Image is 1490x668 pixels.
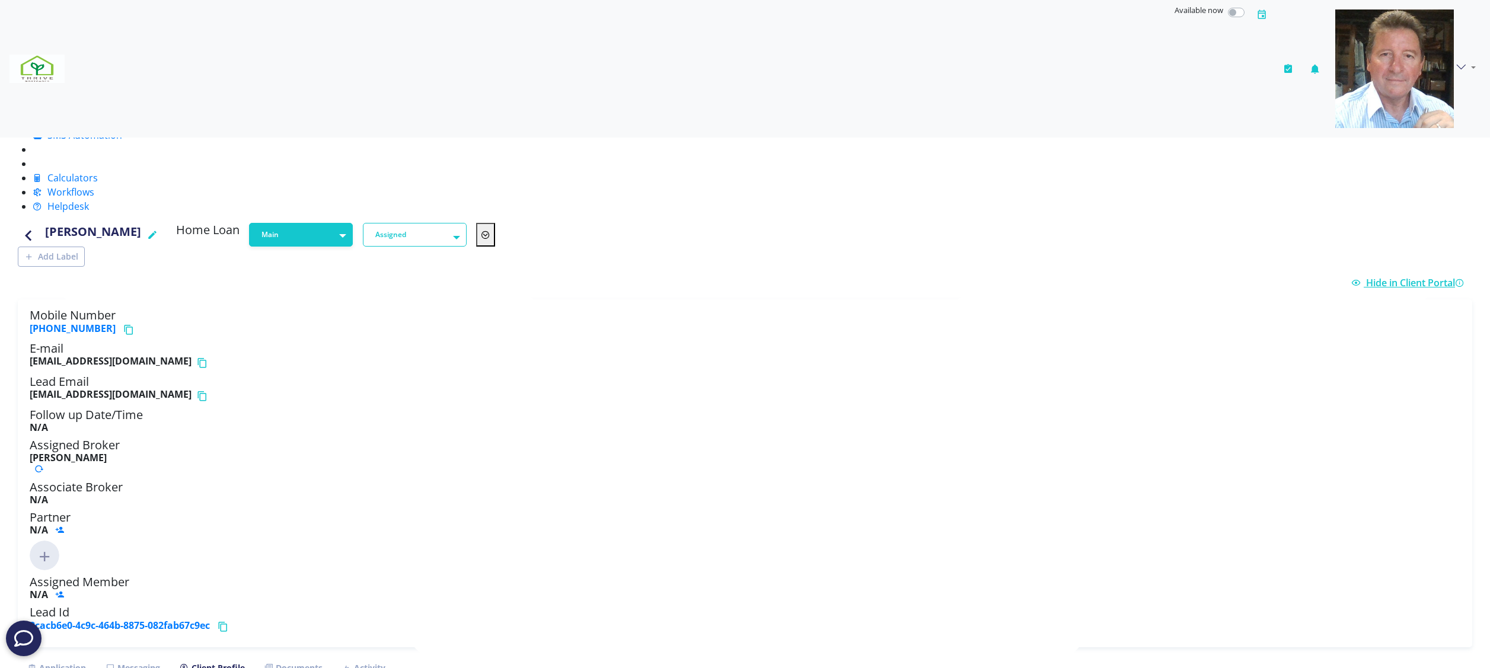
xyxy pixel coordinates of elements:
h5: Lead Id [30,605,1460,634]
button: Copy lead id [217,619,233,634]
h5: Associate Broker [30,480,1460,506]
a: Calculators [33,171,98,184]
a: SMS Automation [33,129,122,142]
a: Workflows [33,186,94,199]
a: 2cacb6e0-4c9c-464b-8875-082fab67c9ec [30,619,210,632]
b: N/A [30,421,48,434]
button: Assigned [363,223,467,247]
b: N/A [30,493,48,506]
b: [PERSON_NAME] [30,451,107,464]
button: Copy email [196,356,212,370]
h5: Mobile Number [30,308,1460,337]
button: Copy phone [123,322,139,337]
h5: Lead Email [30,375,1460,403]
img: Click to add new member [30,541,59,570]
b: [EMAIL_ADDRESS][DOMAIN_NAME] [30,356,192,370]
a: Helpdesk [33,200,89,213]
h5: E-mail [30,341,1460,370]
a: [PHONE_NUMBER] [30,322,116,335]
span: Calculators [47,171,98,184]
b: N/A [30,523,48,536]
h5: Home Loan [176,223,240,242]
span: Follow up Date/Time [30,407,143,423]
h4: [PERSON_NAME] [45,223,141,247]
a: Hide in Client Portal [1351,276,1467,289]
b: [EMAIL_ADDRESS][DOMAIN_NAME] [30,389,192,403]
img: 05ee49a5-7a20-4666-9e8c-f1b57a6951a1-637908577730117354.png [1335,9,1454,128]
button: Main [249,223,353,247]
span: Workflows [47,186,94,199]
h5: Assigned Broker [30,438,1460,475]
span: Helpdesk [47,200,89,213]
button: Add Label [18,247,85,267]
span: Hide in Client Portal [1366,276,1467,289]
img: 7ef6f553-fa6a-4c30-bc82-24974be04ac6-637908507574932421.png [9,55,65,83]
b: N/A [30,588,48,601]
h5: Assigned Member [30,575,1460,600]
button: Copy email [196,389,212,403]
h5: Partner [30,510,1460,536]
span: Available now [1175,5,1223,15]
